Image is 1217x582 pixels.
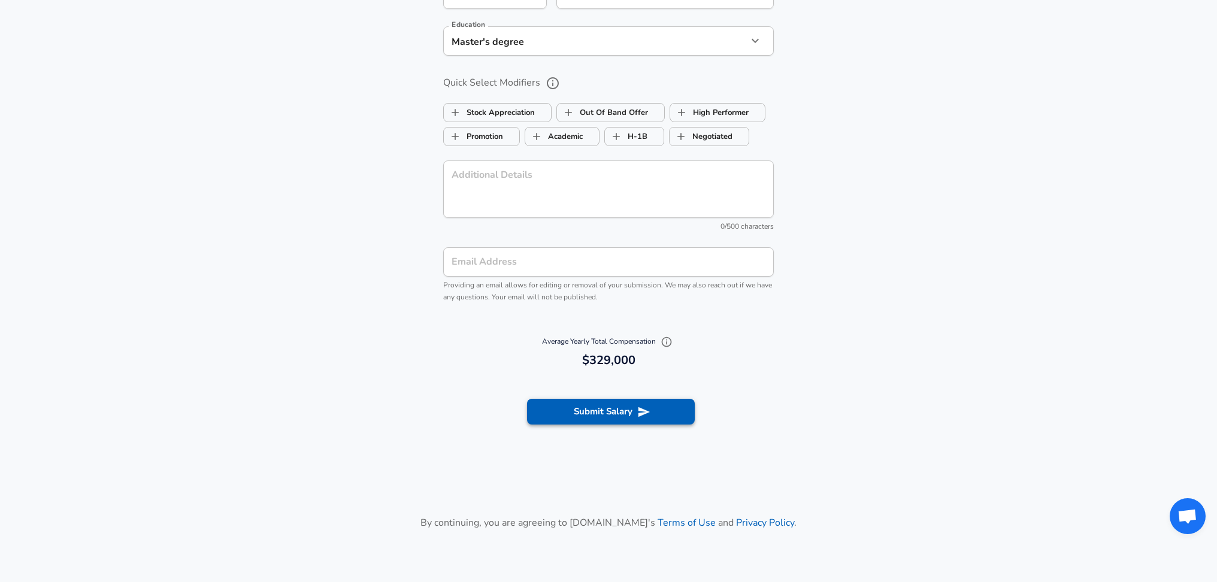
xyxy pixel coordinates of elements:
button: Out Of Band OfferOut Of Band Offer [556,103,665,122]
a: Privacy Policy [736,516,794,529]
span: H-1B [605,125,628,148]
button: Submit Salary [527,399,695,424]
span: Promotion [444,125,467,148]
button: H-1BH-1B [604,127,664,146]
span: Average Yearly Total Compensation [542,337,676,346]
label: Quick Select Modifiers [443,73,774,93]
label: Promotion [444,125,503,148]
div: Open chat [1170,498,1206,534]
h6: $329,000 [448,351,769,370]
div: Master's degree [443,26,729,56]
span: Academic [525,125,548,148]
label: Negotiated [670,125,732,148]
span: Providing an email allows for editing or removal of your submission. We may also reach out if we ... [443,280,772,302]
span: High Performer [670,101,693,124]
a: Terms of Use [658,516,716,529]
label: Stock Appreciation [444,101,535,124]
button: Stock AppreciationStock Appreciation [443,103,552,122]
button: PromotionPromotion [443,127,520,146]
button: NegotiatedNegotiated [669,127,749,146]
label: Out Of Band Offer [557,101,648,124]
span: Out Of Band Offer [557,101,580,124]
label: High Performer [670,101,749,124]
span: Negotiated [670,125,692,148]
span: Stock Appreciation [444,101,467,124]
label: H-1B [605,125,647,148]
button: Explain Total Compensation [658,333,676,351]
label: Education [452,21,485,28]
input: team@levels.fyi [443,247,774,277]
div: 0/500 characters [443,221,774,233]
button: AcademicAcademic [525,127,600,146]
button: High PerformerHigh Performer [670,103,765,122]
label: Academic [525,125,583,148]
button: help [543,73,563,93]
